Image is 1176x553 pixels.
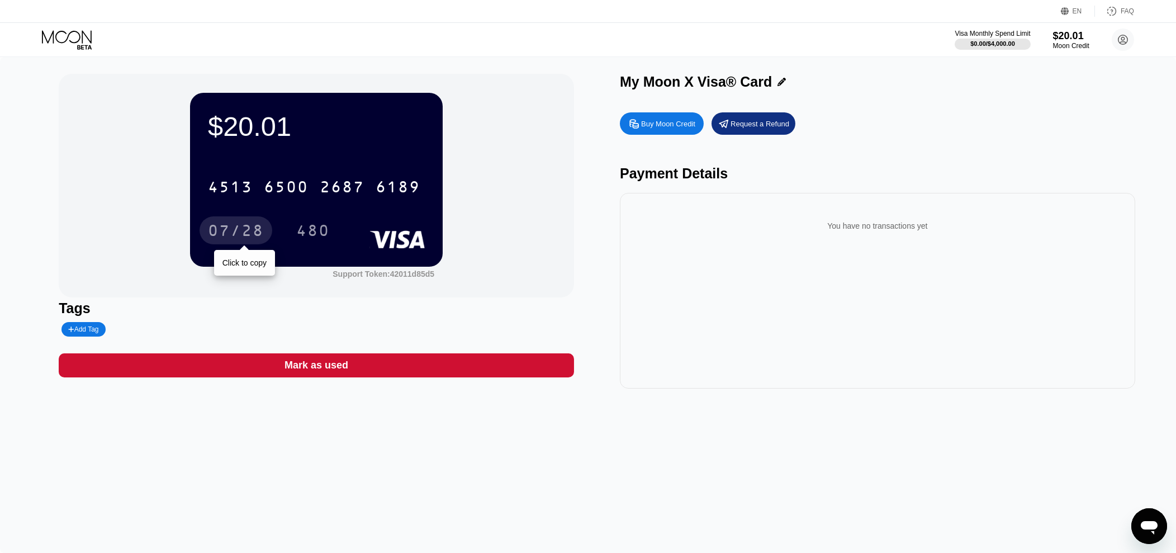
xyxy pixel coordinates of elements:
[222,258,267,267] div: Click to copy
[59,353,574,377] div: Mark as used
[288,216,338,244] div: 480
[955,30,1030,37] div: Visa Monthly Spend Limit
[731,119,789,129] div: Request a Refund
[208,223,264,241] div: 07/28
[629,210,1126,242] div: You have no transactions yet
[1073,7,1082,15] div: EN
[1053,42,1089,50] div: Moon Credit
[1053,30,1089,50] div: $20.01Moon Credit
[712,112,795,135] div: Request a Refund
[61,322,105,337] div: Add Tag
[1121,7,1134,15] div: FAQ
[333,270,434,278] div: Support Token: 42011d85d5
[284,359,348,372] div: Mark as used
[620,74,772,90] div: My Moon X Visa® Card
[641,119,695,129] div: Buy Moon Credit
[264,179,309,197] div: 6500
[970,40,1015,47] div: $0.00 / $4,000.00
[59,300,574,316] div: Tags
[955,30,1030,50] div: Visa Monthly Spend Limit$0.00/$4,000.00
[1095,6,1134,17] div: FAQ
[201,173,427,201] div: 4513650026876189
[320,179,364,197] div: 2687
[376,179,420,197] div: 6189
[296,223,330,241] div: 480
[1053,30,1089,42] div: $20.01
[208,179,253,197] div: 4513
[620,112,704,135] div: Buy Moon Credit
[333,270,434,278] div: Support Token:42011d85d5
[1131,508,1167,544] iframe: Schaltfläche zum Öffnen des Messaging-Fensters
[620,166,1135,182] div: Payment Details
[200,216,272,244] div: 07/28
[68,325,98,333] div: Add Tag
[1061,6,1095,17] div: EN
[208,111,425,142] div: $20.01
